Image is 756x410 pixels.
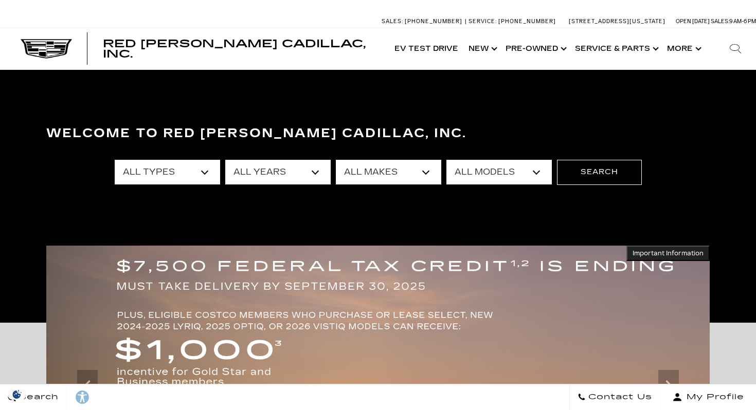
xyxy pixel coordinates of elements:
span: Sales: [382,18,403,25]
span: 9 AM-6 PM [729,18,756,25]
span: Red [PERSON_NAME] Cadillac, Inc. [103,38,366,60]
a: Sales: [PHONE_NUMBER] [382,18,465,24]
a: Red [PERSON_NAME] Cadillac, Inc. [103,39,379,59]
img: Opt-Out Icon [5,389,29,400]
span: Open [DATE] [676,18,710,25]
section: Click to Open Cookie Consent Modal [5,389,29,400]
button: More [662,28,705,69]
button: Open user profile menu [660,384,756,410]
div: Previous [77,370,98,401]
a: Service & Parts [570,28,662,69]
span: Sales: [711,18,729,25]
span: My Profile [682,390,744,404]
span: [PHONE_NUMBER] [405,18,462,25]
div: Next [658,370,679,401]
a: Contact Us [569,384,660,410]
button: Important Information [626,246,710,261]
select: Filter by year [225,160,331,184]
span: Important Information [633,249,704,257]
span: Service: [469,18,497,25]
span: [PHONE_NUMBER] [498,18,556,25]
a: [STREET_ADDRESS][US_STATE] [569,18,665,25]
h3: Welcome to Red [PERSON_NAME] Cadillac, Inc. [46,123,710,144]
select: Filter by type [115,160,220,184]
select: Filter by make [336,160,441,184]
select: Filter by model [446,160,552,184]
img: Cadillac Dark Logo with Cadillac White Text [21,39,72,59]
span: Contact Us [586,390,652,404]
span: Search [16,390,59,404]
a: EV Test Drive [389,28,463,69]
a: Service: [PHONE_NUMBER] [465,18,559,24]
a: Pre-Owned [500,28,570,69]
a: New [463,28,500,69]
button: Search [557,160,642,184]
